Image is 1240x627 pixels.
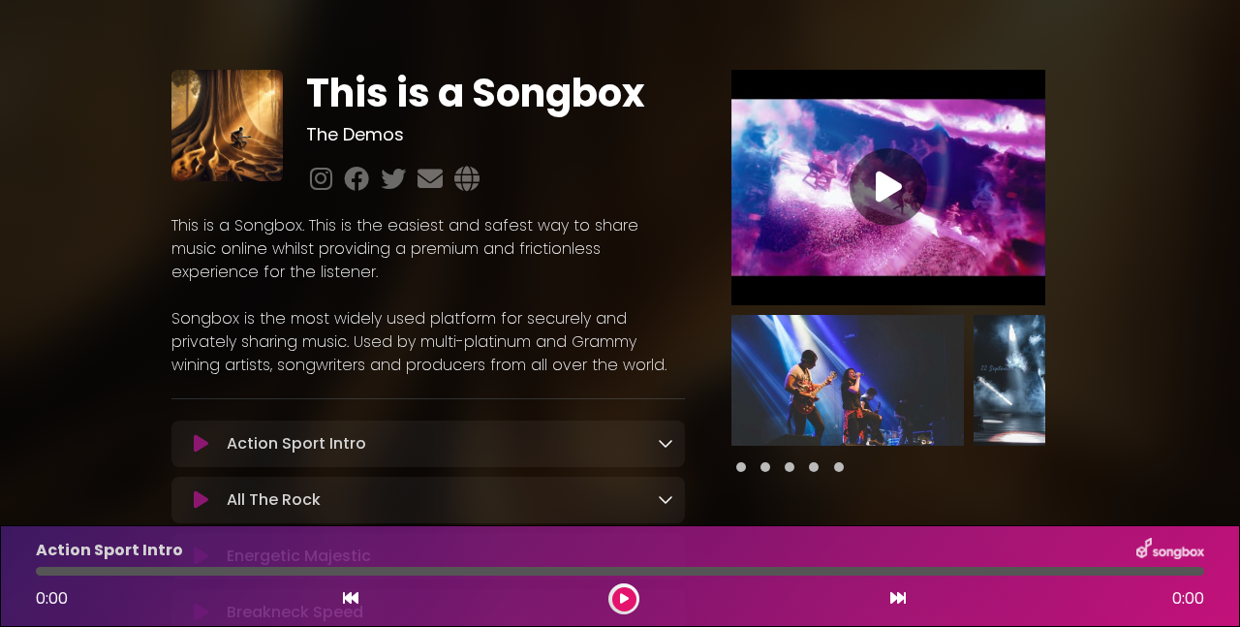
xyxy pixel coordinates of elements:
img: 5SBxY6KGTbm7tdT8d3UB [974,315,1206,446]
span: 0:00 [1172,587,1204,611]
p: Action Sport Intro [36,539,183,562]
img: VGKDuGESIqn1OmxWBYqA [731,315,964,446]
h3: The Demos [306,124,686,145]
span: 0:00 [36,587,68,610]
p: All The Rock [227,488,321,512]
p: Songbox is the most widely used platform for securely and privately sharing music. Used by multi-... [171,307,685,377]
p: Action Sport Intro [227,432,366,455]
p: This is a Songbox. This is the easiest and safest way to share music online whilst providing a pr... [171,214,685,284]
img: songbox-logo-white.png [1136,538,1204,563]
h1: This is a Songbox [306,70,686,116]
img: aCQhYPbzQtmD8pIHw81E [171,70,283,181]
img: Video Thumbnail [731,70,1045,305]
